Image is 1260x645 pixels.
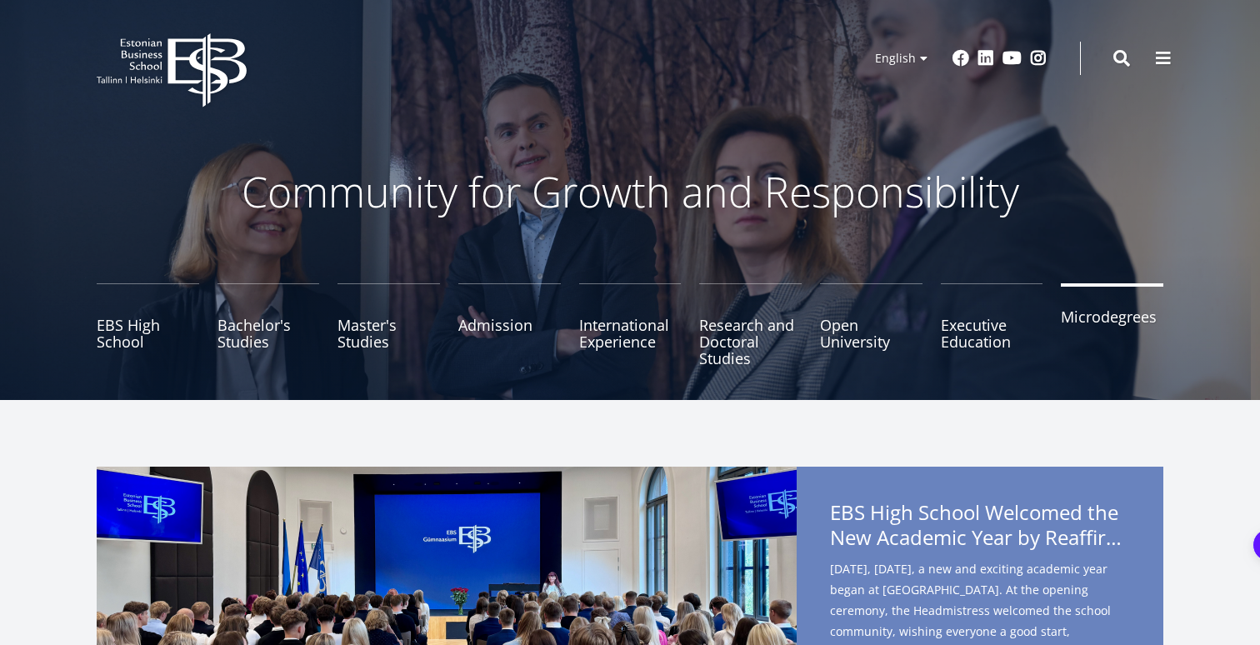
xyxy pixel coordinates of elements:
a: Admission [458,283,561,367]
a: Research and Doctoral Studies [699,283,802,367]
a: Youtube [1002,50,1022,67]
a: Linkedin [977,50,994,67]
a: Instagram [1030,50,1047,67]
a: Bachelor's Studies [217,283,320,367]
a: EBS High School [97,283,199,367]
p: Community for Growth and Responsibility [188,167,1072,217]
a: Master's Studies [337,283,440,367]
span: New Academic Year by Reaffirming Its Core Values [830,525,1130,550]
a: International Experience [579,283,682,367]
a: Executive Education [941,283,1043,367]
a: Microdegrees [1061,283,1163,367]
a: Open University [820,283,922,367]
a: Facebook [952,50,969,67]
span: EBS High School Welcomed the [830,500,1130,555]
